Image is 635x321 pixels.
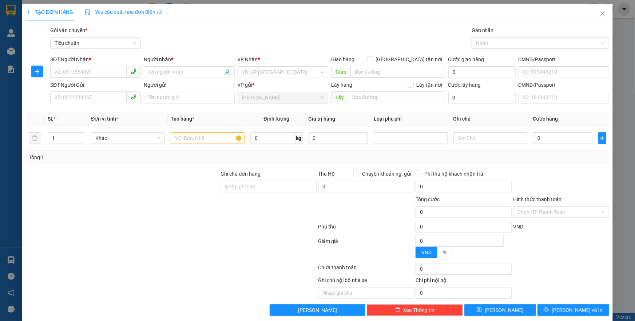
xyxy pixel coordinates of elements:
[359,170,414,178] span: Chuyển khoản ng. gửi
[414,81,445,89] span: Lấy tận nơi
[50,55,141,63] div: SĐT Người Nhận
[91,116,118,122] span: Đơn vị tính
[451,112,530,126] th: Ghi chú
[48,116,53,122] span: SL
[331,82,352,88] span: Lấy hàng
[318,276,414,287] div: Ghi chú nội bộ nhà xe
[448,66,516,78] input: Cước giao hàng
[371,112,451,126] th: Loại phụ phí
[92,41,96,47] span: 0
[350,66,445,78] input: Dọc đường
[55,38,136,48] span: Tiêu chuẩn
[485,306,524,314] span: [PERSON_NAME]
[421,170,486,178] span: Phí thu hộ khách nhận trả
[348,91,445,103] input: Dọc đường
[85,9,162,15] span: Yêu cầu xuất hóa đơn điện tử
[55,33,79,39] span: Chưa thu
[519,55,609,63] div: CMND/Passport
[171,132,245,144] input: VD: Bàn, Ghế
[331,66,350,78] span: Giao
[144,81,234,89] div: Người gửi
[85,33,103,39] span: Thu hộ
[238,81,328,89] div: VP gửi
[95,133,160,144] span: Khác
[32,66,43,77] button: plus
[537,304,609,316] button: printer[PERSON_NAME] và In
[309,132,368,144] input: 0
[58,41,76,47] span: 80.000
[26,9,31,15] span: plus
[533,116,558,122] span: Cước hàng
[592,4,613,24] button: Close
[464,304,536,316] button: save[PERSON_NAME]
[242,92,324,103] span: Cư Kuin
[367,304,463,316] button: deleteXóa Thông tin
[25,33,42,39] span: Đã thu
[448,56,484,62] label: Cước giao hàng
[29,153,245,161] div: Tổng: 1
[32,41,35,47] span: 0
[298,306,337,314] span: [PERSON_NAME]
[32,68,43,74] span: plus
[15,8,96,21] span: Hàng:SL
[263,116,289,122] span: Định lượng
[318,171,335,177] span: Thu Hộ
[29,132,40,144] button: delete
[513,196,561,202] label: Hình thức thanh toán
[221,181,317,192] input: Ghi chú đơn hàng
[131,68,136,74] span: phone
[50,81,141,89] div: SĐT Người Gửi
[15,23,91,29] span: Ghi chú:
[225,69,230,75] span: user-add
[598,132,606,144] button: plus
[309,116,336,122] span: Giá trị hàng
[85,9,91,15] img: icon
[144,55,234,63] div: Người nhận
[221,171,261,177] label: Ghi chú đơn hàng
[448,92,516,103] input: Cước lấy hàng
[453,132,527,144] input: Ghi Chú
[403,306,435,314] span: Xóa Thông tin
[448,82,481,88] label: Cước lấy hàng
[600,11,606,16] span: close
[477,307,482,313] span: save
[513,224,523,230] span: VND
[519,81,609,89] div: CMND/Passport
[318,223,415,235] div: Phụ thu
[238,56,258,62] span: VP Nhận
[318,287,414,299] input: Nhập ghi chú
[416,276,512,287] div: Chi phí nội bộ
[131,94,136,100] span: phone
[472,27,494,33] label: Gán nhãn
[373,55,445,63] span: [GEOGRAPHIC_DATA] tận nơi
[15,8,96,21] span: 1 - Hàng thông thường (SỮA )
[26,9,73,15] span: TẠO ĐƠN HÀNG
[421,250,432,255] span: VND
[599,135,606,141] span: plus
[318,237,415,262] div: Giảm giá
[37,23,91,29] span: TH CHỮ XANH ĐEN
[552,306,603,314] span: [PERSON_NAME] và In
[270,304,366,316] button: [PERSON_NAME]
[443,250,447,255] span: %
[395,307,400,313] span: delete
[318,263,415,276] div: Chưa thanh toán
[331,56,354,62] span: Giao hàng
[544,307,549,313] span: printer
[171,116,194,122] span: Tên hàng
[295,132,303,144] span: kg
[416,196,440,202] span: Tổng cước
[50,27,87,33] span: Gói vận chuyển
[331,91,348,103] span: Lấy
